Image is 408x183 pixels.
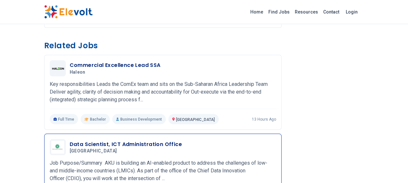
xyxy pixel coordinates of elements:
[342,5,362,18] a: Login
[321,7,342,17] a: Contact
[292,7,321,17] a: Resources
[376,152,408,183] iframe: Chat Widget
[51,141,64,153] img: Aga khan University
[50,159,276,182] p: Job Purpose/Summary AKU is building an AI-enabled product to address the challenges of low- and m...
[90,116,106,122] span: Bachelor
[50,114,78,124] p: Full Time
[252,116,276,122] p: 13 hours ago
[50,60,276,124] a: HaleonCommercial Excellence Lead SSAHaleonKey responsibilities Leads the ComEx team and sits on t...
[176,117,215,122] span: [GEOGRAPHIC_DATA]
[70,148,117,154] span: [GEOGRAPHIC_DATA]
[70,69,85,75] span: Haleon
[50,80,276,103] p: Key responsibilities Leads the ComEx team and sits on the Sub-Saharan Africa Leadership Team Deli...
[51,67,64,69] img: Haleon
[70,61,161,69] h3: Commercial Excellence Lead SSA
[44,5,93,19] img: Elevolt
[248,7,266,17] a: Home
[266,7,292,17] a: Find Jobs
[44,41,282,51] h3: Related Jobs
[112,114,166,124] p: Business Development
[70,140,182,148] h3: Data Scientist, ICT Administration Office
